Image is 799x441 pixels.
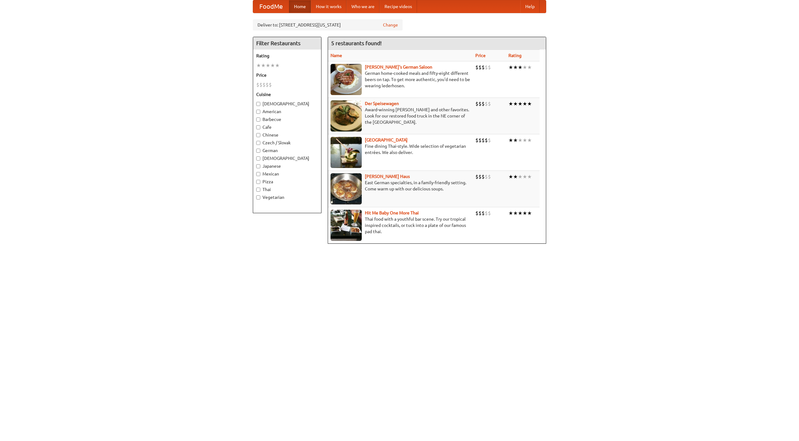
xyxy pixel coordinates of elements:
li: $ [488,100,491,107]
li: $ [478,100,482,107]
li: $ [488,64,491,71]
li: ★ [508,137,513,144]
input: Czech / Slovak [256,141,260,145]
a: Home [289,0,311,13]
a: Der Speisewagen [365,101,399,106]
li: ★ [518,173,522,180]
a: Who we are [346,0,380,13]
li: $ [485,173,488,180]
a: Recipe videos [380,0,417,13]
input: [DEMOGRAPHIC_DATA] [256,102,260,106]
li: ★ [522,100,527,107]
li: $ [485,137,488,144]
input: Mexican [256,172,260,176]
input: Chinese [256,133,260,137]
label: American [256,108,318,115]
li: ★ [518,64,522,71]
li: $ [485,64,488,71]
label: Japanese [256,163,318,169]
li: ★ [508,210,513,217]
label: [DEMOGRAPHIC_DATA] [256,155,318,161]
a: Name [331,53,342,58]
li: ★ [275,62,280,69]
label: Chinese [256,132,318,138]
li: $ [488,173,491,180]
b: [PERSON_NAME]'s German Saloon [365,65,432,70]
li: $ [482,137,485,144]
img: babythai.jpg [331,210,362,241]
li: ★ [513,173,518,180]
li: $ [475,64,478,71]
p: German home-cooked meals and fifty-eight different beers on tap. To get more authentic, you'd nee... [331,70,470,89]
label: Cafe [256,124,318,130]
label: Pizza [256,179,318,185]
input: Vegetarian [256,195,260,199]
li: ★ [270,62,275,69]
li: ★ [527,64,532,71]
li: $ [259,81,262,88]
li: $ [482,64,485,71]
a: Change [383,22,398,28]
img: esthers.jpg [331,64,362,95]
li: $ [266,81,269,88]
li: ★ [522,210,527,217]
li: $ [478,210,482,217]
li: $ [475,173,478,180]
a: Help [520,0,540,13]
img: kohlhaus.jpg [331,173,362,204]
input: Cafe [256,125,260,129]
h5: Price [256,72,318,78]
li: ★ [522,173,527,180]
h5: Rating [256,53,318,59]
li: $ [482,100,485,107]
li: $ [478,137,482,144]
input: [DEMOGRAPHIC_DATA] [256,156,260,161]
li: ★ [527,137,532,144]
li: $ [482,210,485,217]
li: ★ [513,100,518,107]
li: ★ [527,210,532,217]
h5: Cuisine [256,91,318,98]
p: Fine dining Thai-style. Wide selection of vegetarian entrées. We also deliver. [331,143,470,156]
div: Deliver to: [STREET_ADDRESS][US_STATE] [253,19,403,31]
input: German [256,149,260,153]
label: Mexican [256,171,318,177]
li: $ [488,210,491,217]
li: $ [475,137,478,144]
li: ★ [513,210,518,217]
li: ★ [518,100,522,107]
a: Hit Me Baby One More Thai [365,210,419,215]
label: Thai [256,186,318,193]
label: Czech / Slovak [256,140,318,146]
li: $ [488,137,491,144]
input: American [256,110,260,114]
a: FoodMe [253,0,289,13]
h4: Filter Restaurants [253,37,321,50]
li: $ [485,210,488,217]
label: German [256,147,318,154]
input: Pizza [256,180,260,184]
li: ★ [508,100,513,107]
li: ★ [522,64,527,71]
li: ★ [266,62,270,69]
li: $ [475,100,478,107]
li: $ [478,64,482,71]
input: Japanese [256,164,260,168]
li: $ [269,81,272,88]
p: Award-winning [PERSON_NAME] and other favorites. Look for our restored food truck in the NE corne... [331,107,470,125]
li: $ [482,173,485,180]
ng-pluralize: 5 restaurants found! [331,40,382,46]
li: ★ [527,173,532,180]
input: Barbecue [256,117,260,122]
p: East German specialties, in a family-friendly setting. Come warm up with our delicious soups. [331,180,470,192]
li: ★ [518,137,522,144]
img: satay.jpg [331,137,362,168]
li: ★ [522,137,527,144]
a: [PERSON_NAME] Haus [365,174,410,179]
li: ★ [518,210,522,217]
li: ★ [508,64,513,71]
label: Barbecue [256,116,318,122]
